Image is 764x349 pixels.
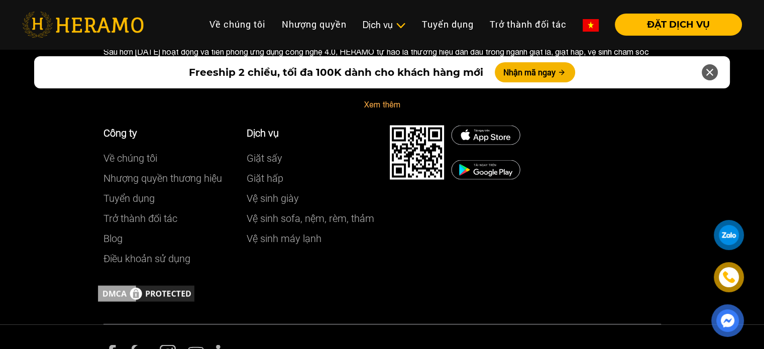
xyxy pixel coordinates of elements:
[103,252,190,264] a: Điều khoản sử dụng
[247,152,282,164] a: Giặt sấy
[714,262,743,292] a: phone-icon
[247,172,283,184] a: Giặt hấp
[103,172,222,184] a: Nhượng quyền thương hiệu
[482,14,575,35] a: Trở thành đối tác
[188,65,483,80] span: Freeship 2 chiều, tối đa 100K dành cho khách hàng mới
[103,212,177,224] a: Trở thành đối tác
[451,160,520,179] img: DMCA.com Protection Status
[607,20,742,29] a: ĐẶT DỊCH VỤ
[615,14,742,36] button: ĐẶT DỊCH VỤ
[96,283,196,303] img: DMCA.com Protection Status
[363,18,406,32] div: Dịch vụ
[103,192,155,204] a: Tuyển dụng
[274,14,355,35] a: Nhượng quyền
[247,192,299,204] a: Vệ sinh giày
[103,152,157,164] a: Về chúng tôi
[451,125,520,145] img: DMCA.com Protection Status
[247,212,374,224] a: Vệ sinh sofa, nệm, rèm, thảm
[247,232,321,244] a: Vệ sinh máy lạnh
[247,125,375,140] p: Dịch vụ
[583,19,599,32] img: vn-flag.png
[414,14,482,35] a: Tuyển dụng
[395,21,406,31] img: subToggleIcon
[96,288,196,297] a: DMCA.com Protection Status
[103,232,123,244] a: Blog
[390,125,444,179] img: DMCA.com Protection Status
[495,62,575,82] button: Nhận mã ngay
[364,99,400,108] a: Xem thêm
[22,12,144,38] img: heramo-logo.png
[103,125,232,140] p: Công ty
[723,271,735,283] img: phone-icon
[201,14,274,35] a: Về chúng tôi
